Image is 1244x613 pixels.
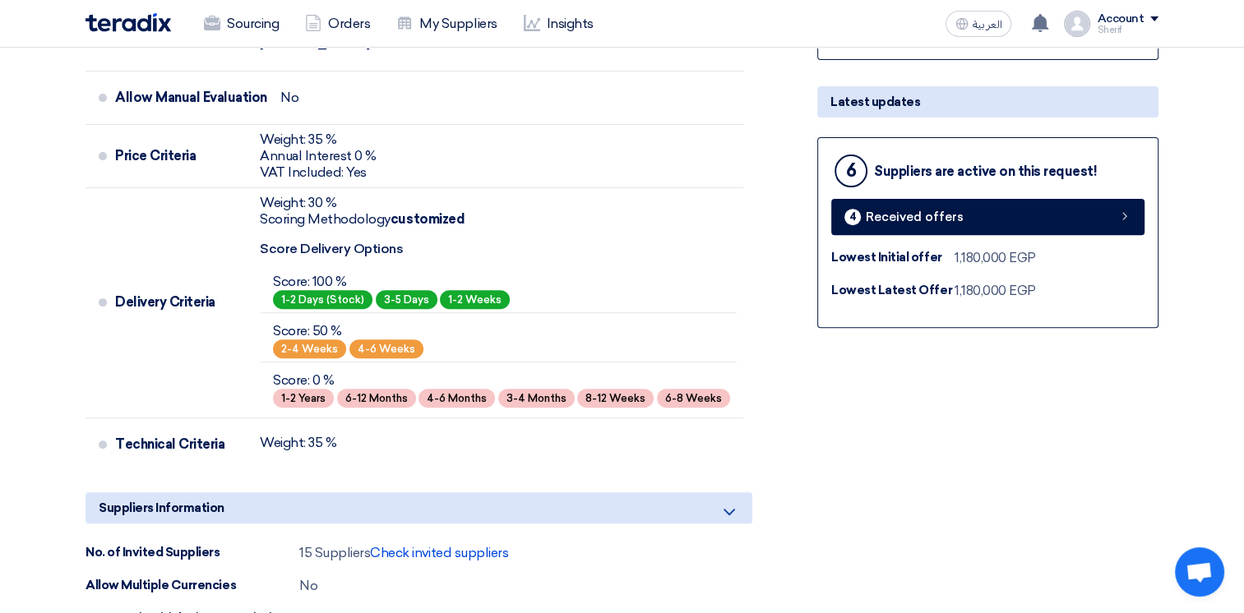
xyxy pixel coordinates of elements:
span: 2-4 Weeks [273,339,346,358]
div: Score: 100 % [273,274,510,290]
div: Weight: 30 % [260,195,737,211]
button: العربية [946,11,1011,37]
a: Open chat [1175,547,1224,597]
span: 1-2 Days (Stock) [273,290,372,309]
span: 3-5 Days [376,290,437,309]
div: Weight: 35 % [260,435,336,451]
span: 1-2 Years [273,389,334,408]
div: Delivery Criteria [115,283,247,322]
div: 1,180,000 EGP [955,248,1036,268]
div: Lowest Initial offer [831,248,955,267]
span: 6-8 Weeks [657,389,730,408]
div: Score: 0 % [273,372,730,389]
a: Orders [292,6,383,42]
span: Received offers [866,211,964,224]
span: 4-6 Weeks [349,339,423,358]
a: Insights [511,6,607,42]
div: 4 [844,209,861,225]
span: Suppliers Information [99,499,224,517]
span: 8-12 Weeks [577,389,654,408]
div: Scoring Methodology [260,211,737,228]
div: Price Criteria [115,136,247,176]
span: العربية [972,19,1001,30]
div: No [280,90,298,106]
div: No [299,576,317,596]
div: No. of Invited Suppliers [86,543,299,562]
span: 6-12 Months [337,389,416,408]
div: Score: 50 % [273,323,423,339]
span: 3-4 Months [498,389,575,408]
div: Account [1097,12,1144,26]
span: 4-6 Months [419,389,495,408]
a: 4 Received offers [831,199,1145,235]
div: Allow Manual Evaluation [115,78,267,118]
div: 1,180,000 EGP [955,281,1036,301]
img: Teradix logo [86,13,171,32]
h6: Score Delivery Options [260,241,737,256]
div: Lowest Latest Offer [831,281,955,300]
b: customized [391,211,465,227]
span: Check invited suppliers [370,545,508,560]
span: 1-2 Weeks [440,290,510,309]
a: Sourcing [191,6,292,42]
div: Sherif [1097,25,1158,35]
img: profile_test.png [1064,11,1090,37]
div: Suppliers are active on this request! [874,164,1097,179]
div: Latest updates [817,86,1158,118]
div: VAT Included: Yes [260,164,377,181]
div: Allow Multiple Currencies [86,576,299,595]
div: Technical Criteria [115,425,247,464]
div: 6 [835,154,867,187]
div: Weight: 35 % [260,131,377,148]
a: My Suppliers [383,6,510,42]
div: Annual Interest 0 % [260,148,377,164]
div: 15 Suppliers [299,543,508,563]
